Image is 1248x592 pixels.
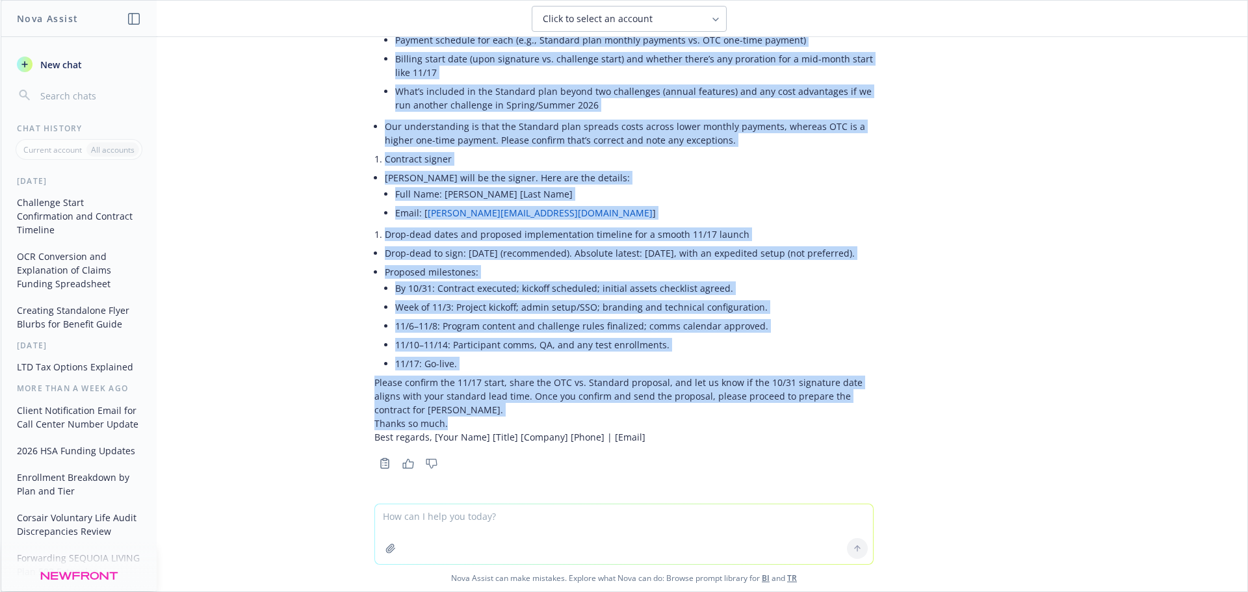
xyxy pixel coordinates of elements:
[23,144,82,155] p: Current account
[374,376,874,417] p: Please confirm the 11/17 start, share the OTC vs. Standard proposal, and let us know if the 10/31...
[395,185,874,203] li: Full Name: [PERSON_NAME] [Last Name]
[532,6,727,32] button: Click to select an account
[395,335,874,354] li: 11/10–11/14: Participant comms, QA, and any test enrollments.
[421,454,442,472] button: Thumbs down
[1,175,157,187] div: [DATE]
[385,117,874,149] li: Our understanding is that the Standard plan spreads costs across lower monthly payments, whereas ...
[91,144,135,155] p: All accounts
[1,123,157,134] div: Chat History
[385,244,874,263] li: Drop-dead to sign: [DATE] (recommended). Absolute latest: [DATE], with an expedited setup (not pr...
[12,440,146,461] button: 2026 HSA Funding Updates
[395,82,874,114] li: What’s included in the Standard plan beyond two challenges (annual features) and any cost advanta...
[395,316,874,335] li: 11/6–11/8: Program content and challenge rules finalized; comms calendar approved.
[543,12,653,25] span: Click to select an account
[12,400,146,435] button: Client Notification Email for Call Center Number Update
[12,246,146,294] button: OCR Conversion and Explanation of Claims Funding Spreadsheet
[395,31,874,49] li: Payment schedule for each (e.g., Standard plan monthly payments vs. OTC one-time payment)
[787,573,797,584] a: TR
[379,457,391,469] svg: Copy to clipboard
[12,547,146,582] button: Forwarding SEQUOIA LIVING Plan 503 Extension
[374,430,874,444] p: Best regards, [Your Name] [Title] [Company] [Phone] | [Email]
[12,507,146,542] button: Corsair Voluntary Life Audit Discrepancies Review
[1,383,157,394] div: More than a week ago
[385,168,874,225] li: [PERSON_NAME] will be the signer. Here are the details:
[374,417,874,430] p: Thanks so much.
[12,192,146,240] button: Challenge Start Confirmation and Contract Timeline
[38,58,82,71] span: New chat
[12,356,146,378] button: LTD Tax Options Explained
[395,279,874,298] li: By 10/31: Contract executed; kickoff scheduled; initial assets checklist agreed.
[17,12,78,25] h1: Nova Assist
[38,86,141,105] input: Search chats
[1,340,157,351] div: [DATE]
[395,49,874,82] li: Billing start date (upon signature vs. challenge start) and whether there’s any proration for a m...
[12,467,146,502] button: Enrollment Breakdown by Plan and Tier
[395,203,874,222] li: Email: [ ]
[385,225,874,244] li: Drop-dead dates and proposed implementation timeline for a smooth 11/17 launch
[428,207,653,219] a: [PERSON_NAME][EMAIL_ADDRESS][DOMAIN_NAME]
[385,263,874,376] li: Proposed milestones:
[12,300,146,335] button: Creating Standalone Flyer Blurbs for Benefit Guide
[395,354,874,373] li: 11/17: Go-live.
[12,53,146,76] button: New chat
[762,573,770,584] a: BI
[385,149,874,168] li: Contract signer
[6,565,1242,591] span: Nova Assist can make mistakes. Explore what Nova can do: Browse prompt library for and
[395,298,874,316] li: Week of 11/3: Project kickoff; admin setup/SSO; branding and technical configuration.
